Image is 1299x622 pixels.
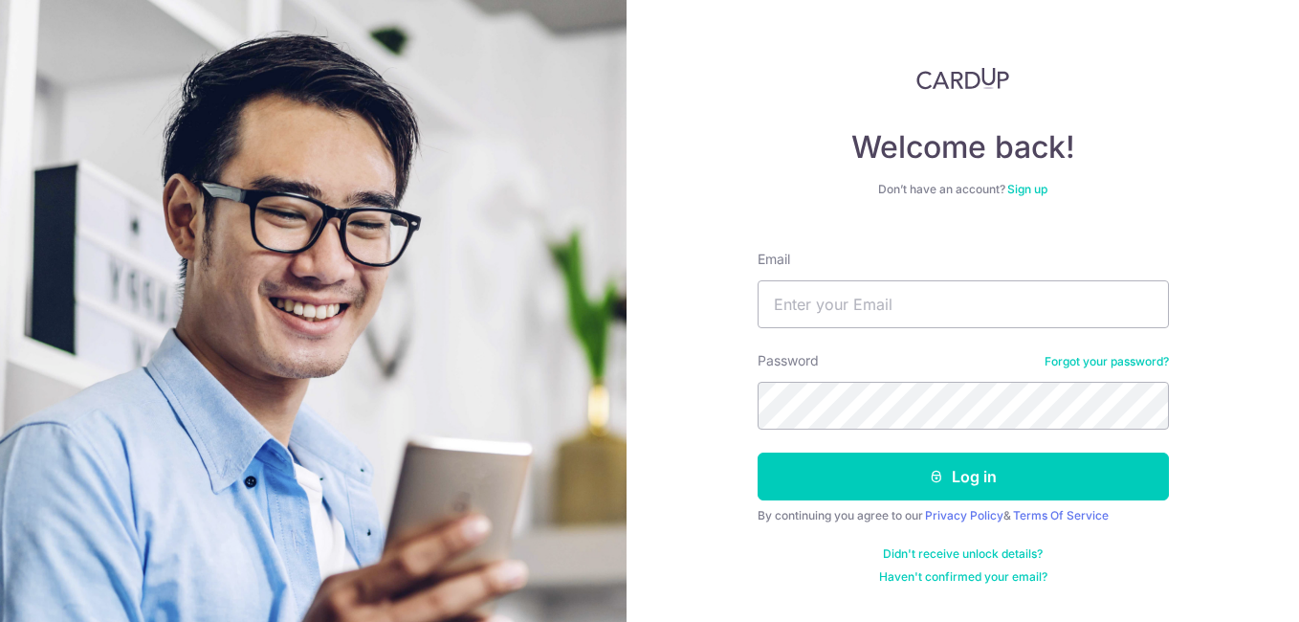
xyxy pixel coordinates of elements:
label: Password [758,351,819,370]
input: Enter your Email [758,280,1169,328]
a: Haven't confirmed your email? [879,569,1047,585]
a: Privacy Policy [925,508,1003,522]
h4: Welcome back! [758,128,1169,167]
a: Forgot your password? [1045,354,1169,369]
div: Don’t have an account? [758,182,1169,197]
a: Terms Of Service [1013,508,1109,522]
label: Email [758,250,790,269]
button: Log in [758,453,1169,500]
a: Didn't receive unlock details? [883,546,1043,562]
a: Sign up [1007,182,1047,196]
div: By continuing you agree to our & [758,508,1169,523]
img: CardUp Logo [916,67,1010,90]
